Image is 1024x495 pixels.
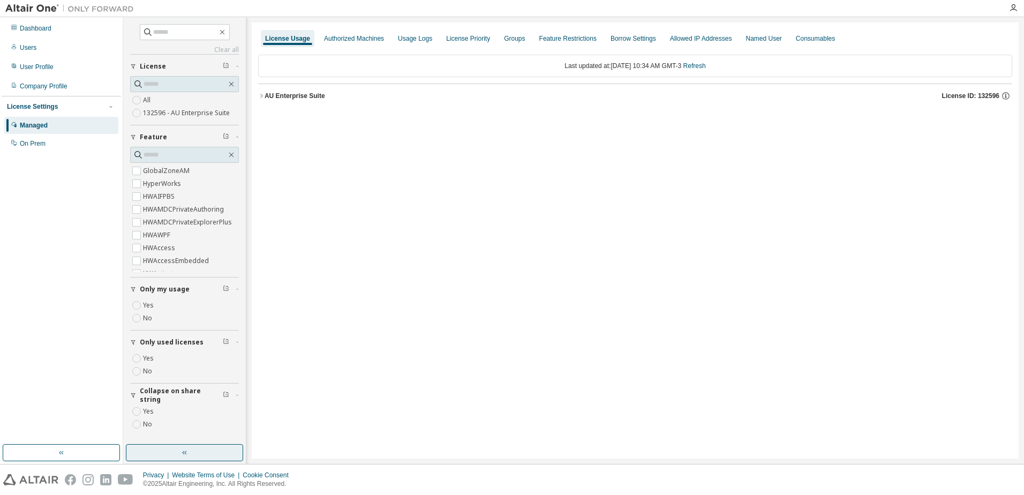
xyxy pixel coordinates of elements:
span: Collapse on share string [140,387,223,404]
label: HWAccess [143,242,177,254]
button: License [130,55,239,78]
span: Only my usage [140,285,190,294]
a: Clear all [130,46,239,54]
img: instagram.svg [82,474,94,485]
label: No [143,312,154,325]
button: Collapse on share string [130,384,239,407]
img: facebook.svg [65,474,76,485]
span: Feature [140,133,167,141]
button: Only my usage [130,277,239,301]
img: linkedin.svg [100,474,111,485]
div: Usage Logs [398,34,432,43]
img: youtube.svg [118,474,133,485]
div: Privacy [143,471,172,479]
span: Only used licenses [140,338,204,347]
span: Clear filter [223,133,229,141]
label: HyperWorks [143,177,183,190]
label: HWAMDCPrivateExplorerPlus [143,216,234,229]
span: Clear filter [223,285,229,294]
div: License Priority [446,34,490,43]
label: Yes [143,299,156,312]
p: © 2025 Altair Engineering, Inc. All Rights Reserved. [143,479,295,489]
div: User Profile [20,63,54,71]
span: Clear filter [223,391,229,400]
label: 132596 - AU Enterprise Suite [143,107,232,119]
div: Dashboard [20,24,51,33]
span: License [140,62,166,71]
label: HWAIFPBS [143,190,177,203]
div: Groups [504,34,525,43]
label: Yes [143,352,156,365]
div: License Usage [265,34,310,43]
img: Altair One [5,3,139,14]
div: Last updated at: [DATE] 10:34 AM GMT-3 [258,55,1012,77]
img: altair_logo.svg [3,474,58,485]
div: Company Profile [20,82,67,91]
label: HWActivate [143,267,179,280]
button: Feature [130,125,239,149]
div: Authorized Machines [324,34,384,43]
div: License Settings [7,102,58,111]
div: Website Terms of Use [172,471,243,479]
div: Consumables [796,34,835,43]
label: No [143,365,154,378]
div: On Prem [20,139,46,148]
button: Only used licenses [130,331,239,354]
label: All [143,94,153,107]
label: HWAWPF [143,229,172,242]
div: Borrow Settings [611,34,656,43]
span: Clear filter [223,338,229,347]
div: Named User [746,34,781,43]
label: Yes [143,405,156,418]
span: Clear filter [223,62,229,71]
div: Allowed IP Addresses [670,34,732,43]
a: Refresh [683,62,706,70]
span: License ID: 132596 [942,92,999,100]
label: HWAMDCPrivateAuthoring [143,203,226,216]
div: Users [20,43,36,52]
div: AU Enterprise Suite [265,92,325,100]
div: Feature Restrictions [539,34,597,43]
label: No [143,418,154,431]
div: Managed [20,121,48,130]
label: HWAccessEmbedded [143,254,211,267]
label: GlobalZoneAM [143,164,192,177]
button: AU Enterprise SuiteLicense ID: 132596 [258,84,1012,108]
div: Cookie Consent [243,471,295,479]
